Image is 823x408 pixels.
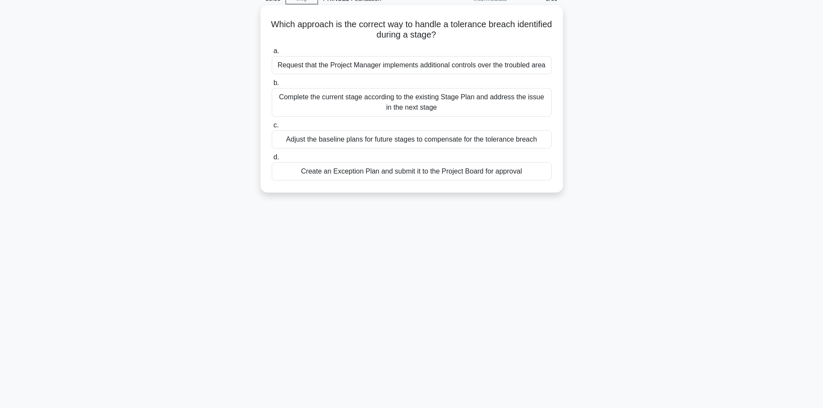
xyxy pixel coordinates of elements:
[273,153,279,161] span: d.
[273,121,279,129] span: c.
[272,88,552,117] div: Complete the current stage according to the existing Stage Plan and address the issue in the next...
[273,47,279,54] span: a.
[272,56,552,74] div: Request that the Project Manager implements additional controls over the troubled area
[272,162,552,180] div: Create an Exception Plan and submit it to the Project Board for approval
[273,79,279,86] span: b.
[272,130,552,149] div: Adjust the baseline plans for future stages to compensate for the tolerance breach
[271,19,553,41] h5: Which approach is the correct way to handle a tolerance breach identified during a stage?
